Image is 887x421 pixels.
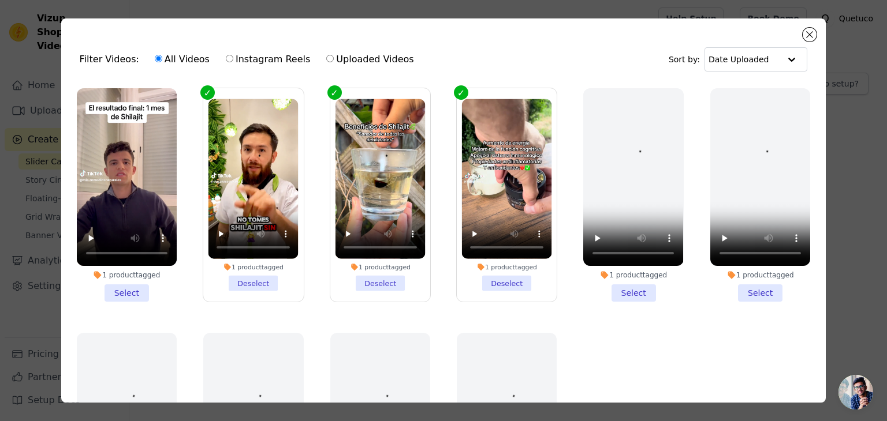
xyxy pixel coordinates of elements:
label: Uploaded Videos [326,52,414,67]
a: Chat abierto [838,375,873,409]
div: 1 product tagged [462,263,552,271]
div: 1 product tagged [583,270,683,280]
div: 1 product tagged [335,263,425,271]
label: Instagram Reels [225,52,311,67]
div: 1 product tagged [77,270,177,280]
div: Sort by: [669,47,808,72]
div: 1 product tagged [208,263,299,271]
div: 1 product tagged [710,270,810,280]
button: Close modal [803,28,817,42]
label: All Videos [154,52,210,67]
div: Filter Videos: [80,46,420,73]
